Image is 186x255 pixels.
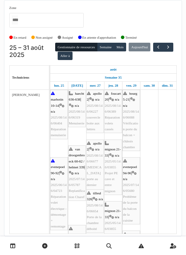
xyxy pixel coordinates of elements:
span: Projet PE cave et entre mignon [105,171,118,193]
span: 2025/05/146/03855 [105,221,121,231]
span: van droogenbroeck 60-62 / helmet 339 [69,147,85,169]
span: Menuiserie [69,121,84,125]
span: Réparation menuiserie [51,127,66,137]
span: mignon 21-33 [105,209,121,218]
span: 2025/07/146/05787 [69,177,85,187]
span: Replanification Charef [69,189,85,198]
span: n/a [95,97,100,101]
input: Tous [12,15,18,24]
span: 2025/08/146/06088 [123,110,139,119]
span: n/a [115,97,119,101]
span: apollo 2 [87,141,102,151]
span: n/a [75,104,79,107]
span: 2025/08/146/06319 [69,110,85,119]
button: Suivant [163,43,173,52]
a: Semaine 35 [103,74,123,81]
div: | [105,140,122,194]
a: 25 août 2025 [108,66,118,73]
label: Terminé [125,35,137,40]
span: haecht 636-638 [69,92,84,101]
span: mignon 21-33 [105,147,121,157]
div: | [51,158,67,229]
div: | [87,190,103,232]
a: 25 août 2025 [52,82,65,89]
span: Réparation volets cassés [105,115,120,131]
label: Zone [9,5,16,11]
span: [PERSON_NAME] [12,93,40,97]
div: | [69,146,85,200]
span: n/a [51,177,55,181]
button: Aller à [58,52,72,60]
span: n/a [123,177,127,181]
span: 2025/08/146/06389 [105,104,121,113]
span: Porte de la chambre déboité [87,215,102,231]
button: Gestionnaire de ressources [55,43,97,51]
span: n/a [115,215,119,219]
a: 28 août 2025 [107,82,120,89]
button: Semaine [97,43,114,51]
a: 31 août 2025 [160,82,174,89]
span: apollo 2 [87,92,102,101]
span: n/a [75,171,79,175]
label: En retard [14,35,26,40]
label: En attente d'approbation [82,35,116,40]
span: n/a [51,110,55,113]
span: 2025/06/146/04723 [51,183,67,192]
span: n/a [115,153,119,157]
span: Vérification porte du balcon + châssis chambre [123,121,138,149]
span: n/a [123,104,127,107]
span: bourg 5-21 [123,92,137,101]
button: Mois [114,43,126,51]
span: 2025/08/146/06227 [87,104,103,113]
span: evenepoel 94-96 [123,165,137,175]
span: 2025/08/146/06654 [87,203,103,213]
span: 2025/05/146/03855 [105,159,121,169]
div: | [87,91,103,132]
span: 2025/07/146/05680 [123,183,139,192]
a: 27 août 2025 [88,82,102,89]
span: 2025/08/146/06404 [51,115,67,125]
div: | [123,91,139,150]
button: Aujourd'hui [129,43,150,51]
span: foucart 20 [105,92,121,101]
h2: 25 – 31 août 2025 [9,44,55,59]
div: | [105,91,122,132]
a: 26 août 2025 [70,82,85,89]
a: 29 août 2025 [125,82,138,89]
div: | [69,91,85,126]
div: | [87,140,103,194]
span: tilleul 326 [87,191,101,201]
button: Précédent [153,43,163,52]
a: 30 août 2025 [142,82,157,89]
span: marbotin 10-14 [51,97,63,107]
div: | [51,91,67,138]
span: 2025/08/146/06677 [87,153,103,163]
span: evenepoel 90-92 [51,165,65,175]
span: Réparation volet électrique - démontage + remontage [51,195,67,228]
span: [MEDICAL_DATA] porte au dernier étage [87,165,102,193]
span: agriculture 171-175 [69,233,84,242]
span: Problème de la porte du balcon de la cuisine [123,195,138,222]
span: couvercle boite aux lettres [87,115,100,131]
span: Techniciens [12,76,29,79]
span: n/a [95,147,100,151]
span: n/a [99,197,103,201]
label: Non assigné [36,35,53,40]
div: | [123,158,139,223]
label: Assigné [62,35,73,40]
span: Projet PE cave et entre mignon [105,233,118,254]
